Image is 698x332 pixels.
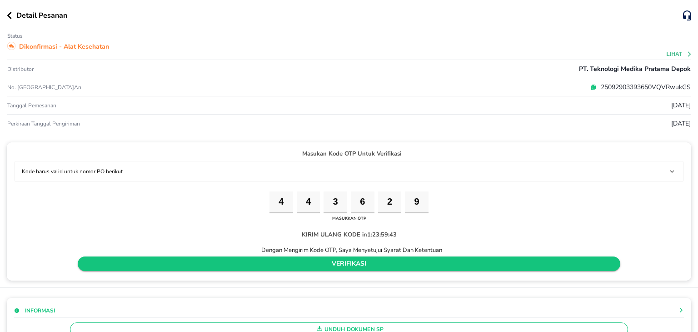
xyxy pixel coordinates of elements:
p: Status [7,32,23,40]
button: Lihat [667,51,693,57]
input: Please enter OTP character 2 [297,191,320,214]
p: Kode harus valid untuk nomor PO berikut [22,167,123,176]
p: PT. Teknologi Medika Pratama Depok [579,64,691,74]
p: Distributor [7,65,34,73]
input: Please enter OTP character 1 [269,191,293,214]
p: Informasi [25,307,55,315]
div: Kode harus valid untuk nomor PO berikut [18,165,680,178]
span: verifikasi [85,258,613,270]
div: MASUKKAN OTP [330,213,369,223]
input: Please enter OTP character 4 [351,191,374,214]
input: Please enter OTP character 3 [324,191,347,214]
p: Tanggal pemesanan [7,102,56,109]
div: Dengan Mengirim Kode OTP, Saya Menyetujui Syarat Dan Ketentuan [256,246,443,254]
p: Dikonfirmasi - Alat Kesehatan [19,42,109,51]
input: Please enter OTP character 6 [405,191,429,214]
p: No. [GEOGRAPHIC_DATA]an [7,84,235,91]
button: Informasi [14,307,55,315]
p: 25092903393650VQVRwukGS [597,82,691,92]
p: Perkiraan Tanggal Pengiriman [7,120,80,127]
p: [DATE] [671,119,691,128]
input: Please enter OTP character 5 [378,191,402,214]
p: [DATE] [671,101,691,110]
p: Masukan Kode OTP Untuk Verifikasi [14,150,684,159]
div: KIRIM ULANG KODE in1:23:59:43 [294,223,404,246]
p: Detail Pesanan [16,10,67,21]
button: verifikasi [78,257,620,271]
